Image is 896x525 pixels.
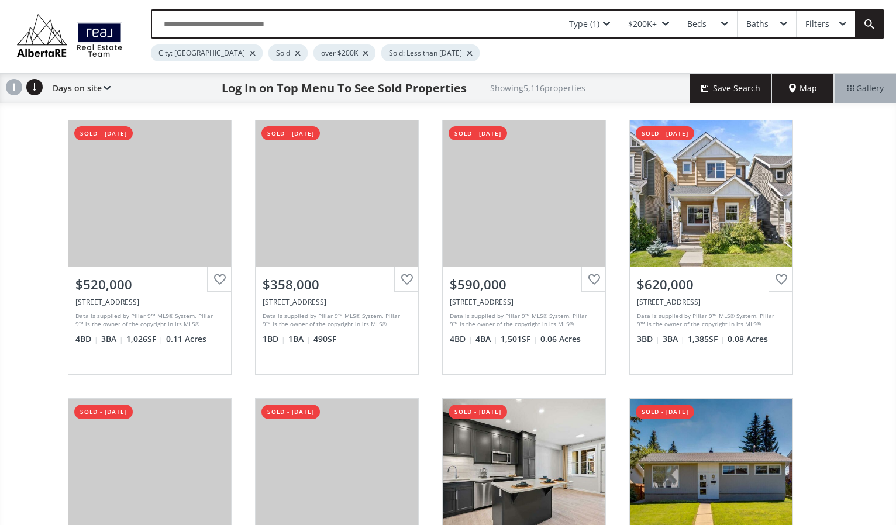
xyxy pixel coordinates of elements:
[687,20,707,28] div: Beds
[490,84,585,92] h2: Showing 5,116 properties
[688,333,725,345] span: 1,385 SF
[637,333,660,345] span: 3 BD
[430,108,618,386] a: sold - [DATE]$590,000[STREET_ADDRESS]Data is supplied by Pillar 9™ MLS® System. Pillar 9™ is the ...
[618,108,805,386] a: sold - [DATE]$620,000[STREET_ADDRESS]Data is supplied by Pillar 9™ MLS® System. Pillar 9™ is the ...
[663,333,685,345] span: 3 BA
[540,333,581,345] span: 0.06 Acres
[728,333,768,345] span: 0.08 Acres
[637,275,785,293] div: $620,000
[222,80,467,96] h1: Log In on Top Menu To See Sold Properties
[263,312,408,329] div: Data is supplied by Pillar 9™ MLS® System. Pillar 9™ is the owner of the copyright in its MLS® Sy...
[789,82,817,94] span: Map
[772,74,834,103] div: Map
[746,20,769,28] div: Baths
[313,333,336,345] span: 490 SF
[637,297,785,307] div: 20 Royal Birch Park NW, Calgary, AB T3G 0B8
[75,333,98,345] span: 4 BD
[56,108,243,386] a: sold - [DATE]$520,000[STREET_ADDRESS]Data is supplied by Pillar 9™ MLS® System. Pillar 9™ is the ...
[101,333,123,345] span: 3 BA
[313,44,375,61] div: over $200K
[381,44,480,61] div: Sold: Less than [DATE]
[151,44,263,61] div: City: [GEOGRAPHIC_DATA]
[288,333,311,345] span: 1 BA
[834,74,896,103] div: Gallery
[12,11,127,59] img: Logo
[263,297,411,307] div: 122 Mahogany Centre SE #508, Calgary, AB T2M 1J3
[263,333,285,345] span: 1 BD
[243,108,430,386] a: sold - [DATE]$358,000[STREET_ADDRESS]Data is supplied by Pillar 9™ MLS® System. Pillar 9™ is the ...
[126,333,163,345] span: 1,026 SF
[569,20,599,28] div: Type (1)
[690,74,772,103] button: Save Search
[75,275,224,293] div: $520,000
[166,333,206,345] span: 0.11 Acres
[75,312,221,329] div: Data is supplied by Pillar 9™ MLS® System. Pillar 9™ is the owner of the copyright in its MLS® Sy...
[628,20,657,28] div: $200K+
[47,74,111,103] div: Days on site
[475,333,498,345] span: 4 BA
[805,20,829,28] div: Filters
[450,275,598,293] div: $590,000
[75,297,224,307] div: 4307 Dovercrest Drive SE, Calgary, AB T2B 1X6
[637,312,783,329] div: Data is supplied by Pillar 9™ MLS® System. Pillar 9™ is the owner of the copyright in its MLS® Sy...
[263,275,411,293] div: $358,000
[450,333,473,345] span: 4 BD
[450,297,598,307] div: 10329 Cityscape Drive NE, Calgary, AB T3N 1E2
[450,312,595,329] div: Data is supplied by Pillar 9™ MLS® System. Pillar 9™ is the owner of the copyright in its MLS® Sy...
[847,82,884,94] span: Gallery
[268,44,308,61] div: Sold
[501,333,537,345] span: 1,501 SF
